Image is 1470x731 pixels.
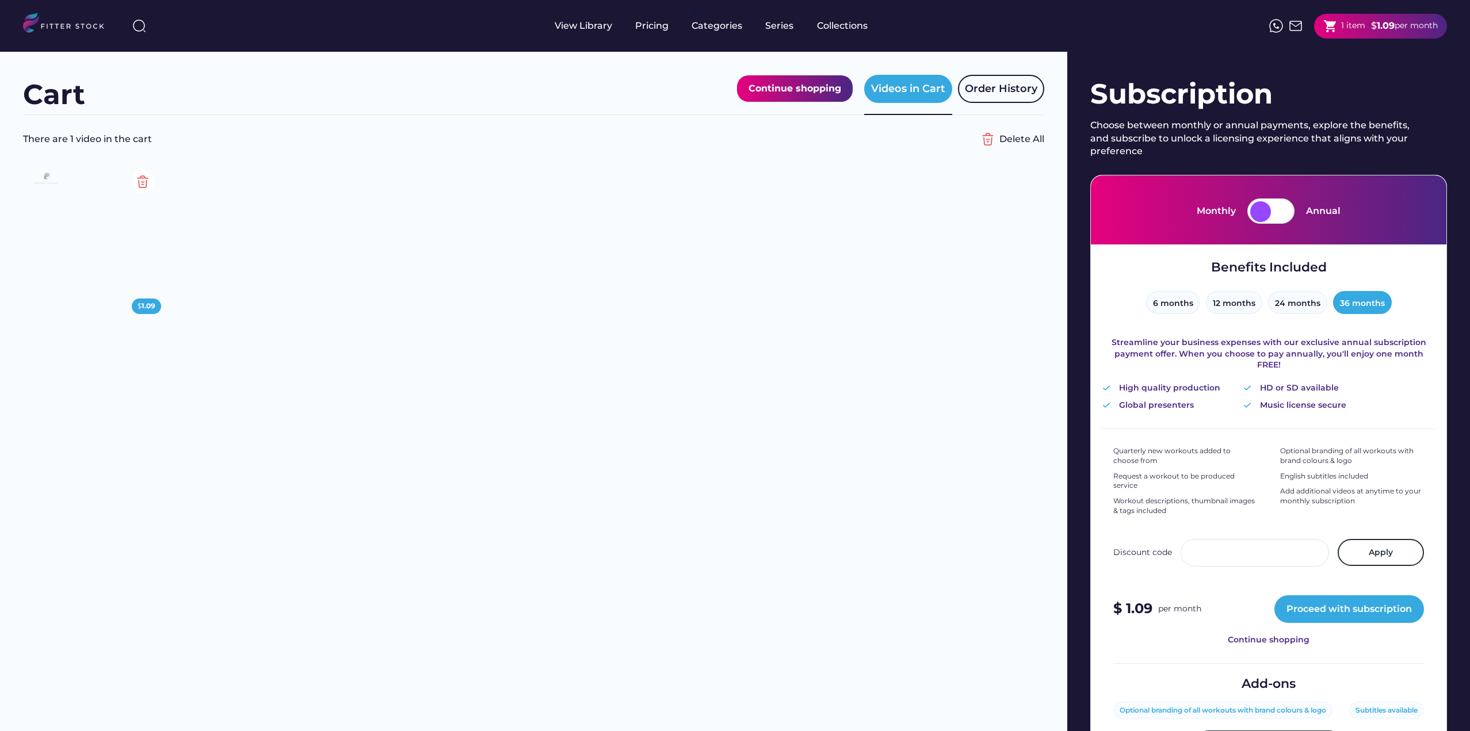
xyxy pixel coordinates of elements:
strong: 1.09 [142,301,155,310]
div: Cart [23,75,85,114]
div: Optional branding of all workouts with brand colours & logo [1120,706,1326,715]
div: Videos in Cart [871,82,945,96]
strong: $ 1.09 [1113,600,1152,617]
div: Subscription [1090,75,1447,113]
img: search-normal%203.svg [132,19,146,33]
div: Add additional videos at anytime to your monthly subscription [1280,487,1424,506]
div: fvck [692,6,707,17]
div: Delete All [999,133,1044,146]
div: 1 item [1341,20,1365,32]
div: Add-ons [1242,675,1296,693]
div: $ [138,301,155,311]
img: LOGO.svg [23,13,114,36]
div: View Library [555,20,612,32]
div: Monthly [1197,205,1236,217]
button: Proceed with subscription [1274,595,1424,623]
img: meteor-icons_whatsapp%20%281%29.svg [1269,19,1283,33]
div: HD or SD available [1260,382,1339,394]
div: $ [1371,20,1377,32]
div: Order History [965,82,1037,96]
button: 12 months [1206,291,1262,314]
div: There are 1 video in the cart [23,133,976,146]
div: Continue shopping [749,81,841,96]
div: Global presenters [1119,400,1194,411]
div: Continue shopping [1228,634,1309,646]
img: Vector%20%282%29.svg [1243,403,1251,408]
img: Vector%20%282%29.svg [1243,385,1251,391]
div: Annual [1306,205,1341,217]
div: Series [765,20,794,32]
div: Discount code [1113,547,1172,558]
div: Music license secure [1260,400,1346,411]
div: Benefits Included [1211,259,1327,277]
img: Vector%20%282%29.svg [1102,385,1110,391]
div: Streamline your business expenses with our exclusive annual subscription payment offer. When you ... [1102,337,1435,371]
div: Choose between monthly or annual payments, explore the benefits, and subscribe to unlock a licens... [1090,119,1418,158]
div: Request a workout to be produced service [1113,472,1257,491]
div: Workout descriptions, thumbnail images & tags included [1113,496,1257,516]
img: Frame%2051.svg [1289,19,1303,33]
img: Vector%20%282%29.svg [1102,403,1110,408]
div: per month [1395,20,1438,32]
div: Quarterly new workouts added to choose from [1113,446,1257,466]
div: Optional branding of all workouts with brand colours & logo [1280,446,1424,466]
div: Categories [692,20,742,32]
img: Group%201000002356%20%282%29.svg [976,128,999,151]
div: Pricing [635,20,669,32]
img: Group%201000002354.svg [131,170,154,193]
button: 24 months [1268,291,1327,314]
strong: 1.09 [1377,20,1395,31]
div: Collections [817,20,868,32]
button: shopping_cart [1323,19,1338,33]
button: 36 months [1333,291,1392,314]
div: English subtitles included [1280,472,1368,481]
div: Subtitles available [1356,706,1418,715]
img: Frame%2079%20%281%29.svg [29,169,63,189]
button: Apply [1338,539,1424,567]
div: High quality production [1119,382,1220,394]
button: 6 months [1146,291,1200,314]
div: per month [1158,603,1201,615]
